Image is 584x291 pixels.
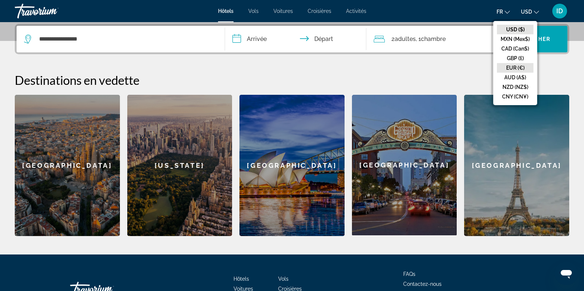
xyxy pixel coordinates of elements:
[127,95,232,236] a: [US_STATE]
[416,34,446,44] span: , 1
[497,9,503,15] span: fr
[17,26,567,52] div: Search widget
[352,95,457,236] a: [GEOGRAPHIC_DATA]
[239,95,345,236] a: [GEOGRAPHIC_DATA]
[403,281,442,287] a: Contactez-nous
[556,7,563,15] span: ID
[15,73,569,87] h2: Destinations en vedette
[234,276,249,282] a: Hôtels
[346,8,366,14] a: Activités
[521,9,532,15] span: USD
[273,8,293,14] a: Voitures
[395,35,416,42] span: Adultes
[278,276,288,282] a: Vols
[497,34,533,44] button: MXN (Mex$)
[497,82,533,92] button: NZD (NZ$)
[550,3,569,19] button: User Menu
[225,26,366,52] button: Check in and out dates
[15,1,89,21] a: Travorium
[497,44,533,53] button: CAD (Can$)
[497,25,533,34] button: USD ($)
[497,6,510,17] button: Change language
[497,73,533,82] button: AUD (A$)
[497,53,533,63] button: GBP (£)
[352,95,457,235] div: [GEOGRAPHIC_DATA]
[15,95,120,236] a: [GEOGRAPHIC_DATA]
[497,92,533,101] button: CNY (CN¥)
[391,34,416,44] span: 2
[521,6,539,17] button: Change currency
[218,8,234,14] a: Hôtels
[248,8,259,14] a: Vols
[497,63,533,73] button: EUR (€)
[554,261,578,285] iframe: Bouton de lancement de la fenêtre de messagerie
[421,35,446,42] span: Chambre
[366,26,500,52] button: Travelers: 2 adults, 0 children
[464,95,569,236] a: [GEOGRAPHIC_DATA]
[308,8,331,14] a: Croisières
[403,271,415,277] a: FAQs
